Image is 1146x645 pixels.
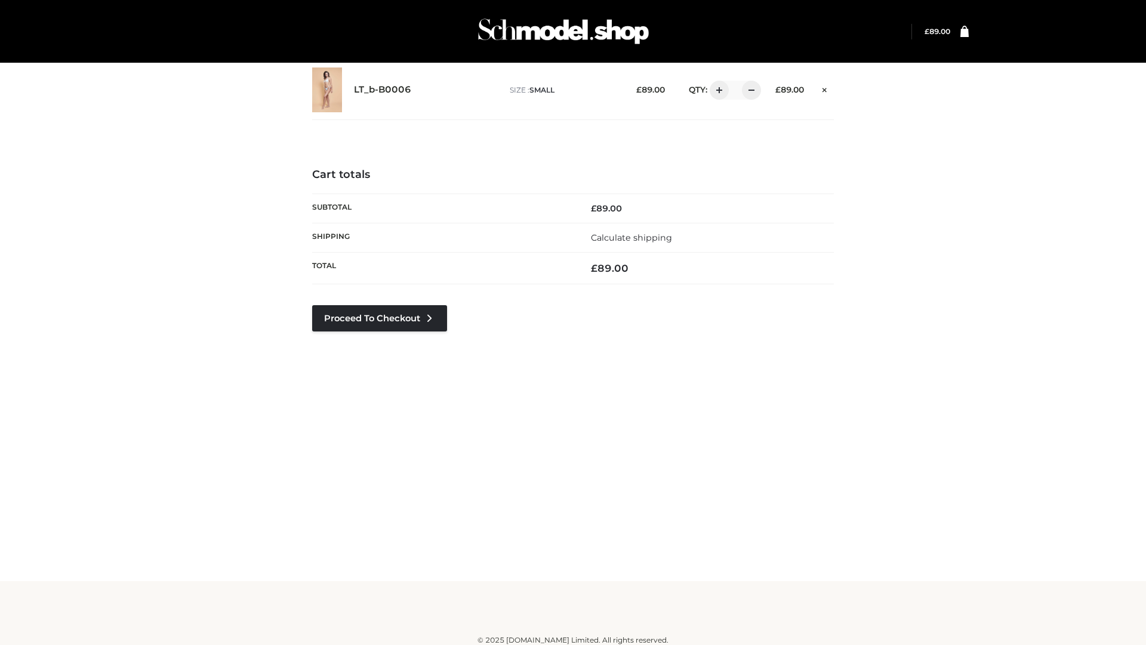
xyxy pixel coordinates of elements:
th: Shipping [312,223,573,252]
a: Calculate shipping [591,232,672,243]
bdi: 89.00 [775,85,804,94]
bdi: 89.00 [636,85,665,94]
span: £ [636,85,642,94]
a: £89.00 [925,27,950,36]
a: LT_b-B0006 [354,84,411,96]
th: Subtotal [312,193,573,223]
img: Schmodel Admin 964 [474,8,653,55]
span: SMALL [529,85,554,94]
a: Remove this item [816,81,834,96]
a: Proceed to Checkout [312,305,447,331]
span: £ [775,85,781,94]
div: QTY: [677,81,757,100]
span: £ [925,27,929,36]
bdi: 89.00 [591,203,622,214]
span: £ [591,262,597,274]
img: LT_b-B0006 - SMALL [312,67,342,112]
h4: Cart totals [312,168,834,182]
th: Total [312,253,573,284]
bdi: 89.00 [591,262,629,274]
span: £ [591,203,596,214]
bdi: 89.00 [925,27,950,36]
p: size : [510,85,618,96]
